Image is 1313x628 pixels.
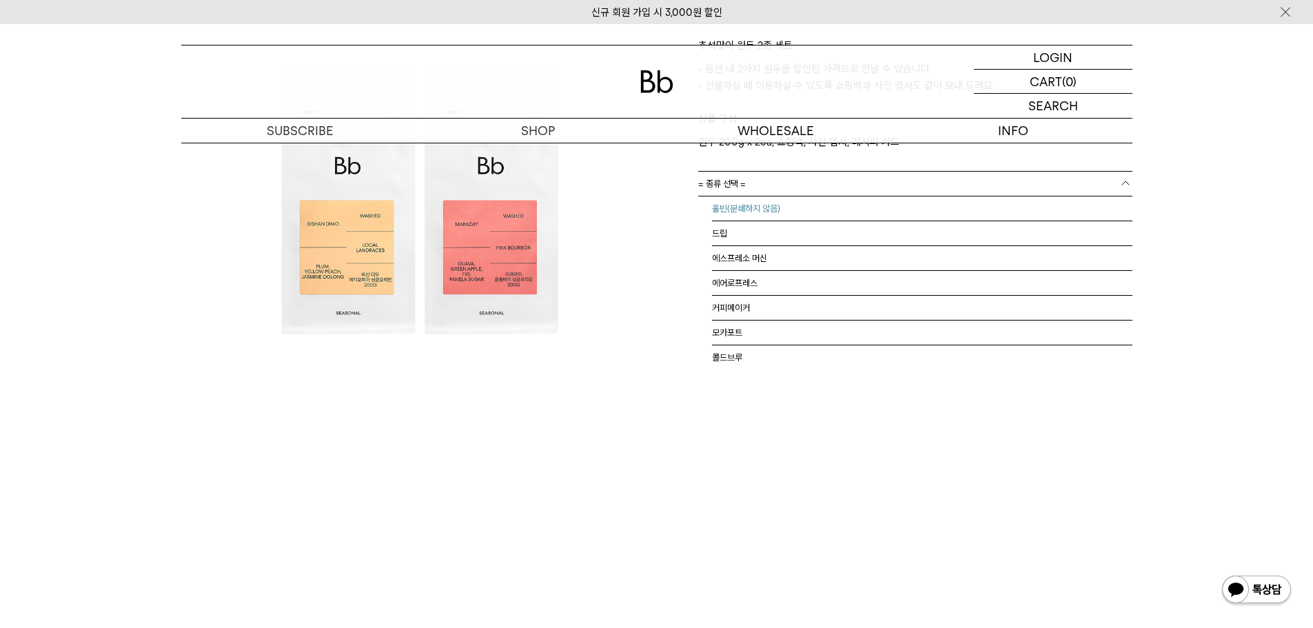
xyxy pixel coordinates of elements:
img: 카카오톡 채널 1:1 채팅 버튼 [1221,574,1292,607]
p: SEARCH [1028,94,1078,118]
p: WHOLESALE [657,119,895,143]
a: LOGIN [974,45,1132,70]
p: CART [1030,70,1062,93]
li: 커피메이커 [712,296,1132,321]
li: 콜드브루 [712,345,1132,370]
p: LOGIN [1033,45,1072,69]
li: 에어로프레스 [712,271,1132,296]
li: 에스프레소 머신 [712,246,1132,271]
a: SHOP [419,119,657,143]
img: 로고 [640,70,673,93]
a: CART (0) [974,70,1132,94]
li: 모카포트 [712,321,1132,345]
p: (0) [1062,70,1077,93]
li: 홀빈(분쇄하지 않음) [712,196,1132,221]
span: = 종류 선택 = [698,172,746,196]
li: 드립 [712,221,1132,246]
a: SUBSCRIBE [181,119,419,143]
a: 신규 회원 가입 시 3,000원 할인 [591,6,722,19]
p: INFO [895,119,1132,143]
